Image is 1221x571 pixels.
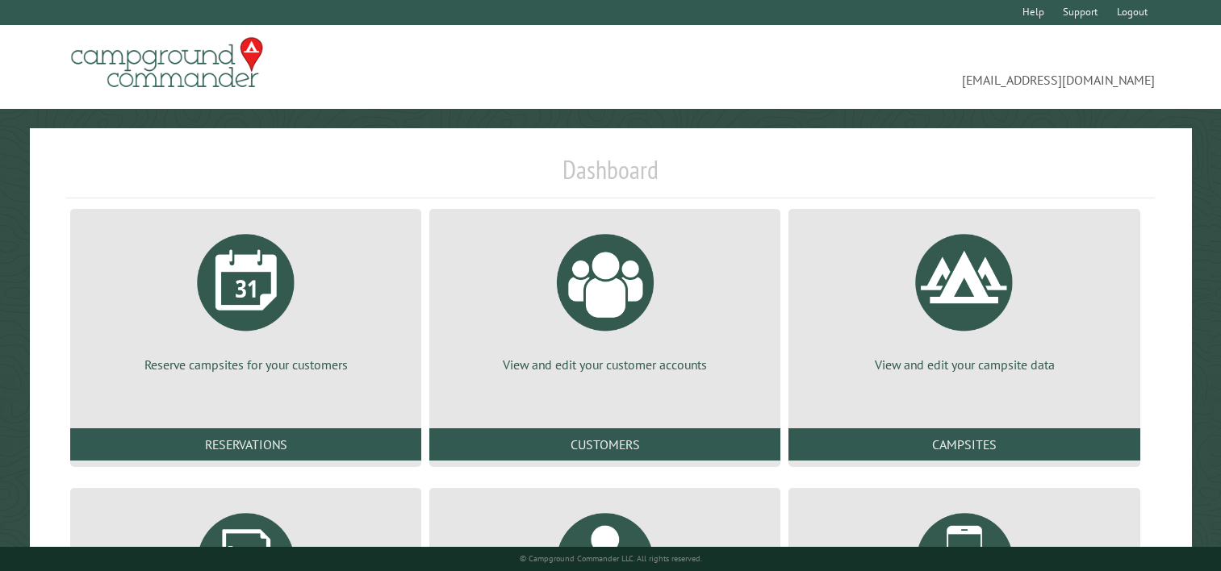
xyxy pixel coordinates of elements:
a: Reserve campsites for your customers [90,222,402,373]
a: View and edit your campsite data [808,222,1120,373]
a: View and edit your customer accounts [449,222,761,373]
p: View and edit your customer accounts [449,356,761,373]
a: Customers [429,428,780,461]
small: © Campground Commander LLC. All rights reserved. [520,553,702,564]
img: Campground Commander [66,31,268,94]
a: Campsites [788,428,1139,461]
p: Reserve campsites for your customers [90,356,402,373]
h1: Dashboard [66,154,1155,198]
p: View and edit your campsite data [808,356,1120,373]
span: [EMAIL_ADDRESS][DOMAIN_NAME] [611,44,1156,90]
a: Reservations [70,428,421,461]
